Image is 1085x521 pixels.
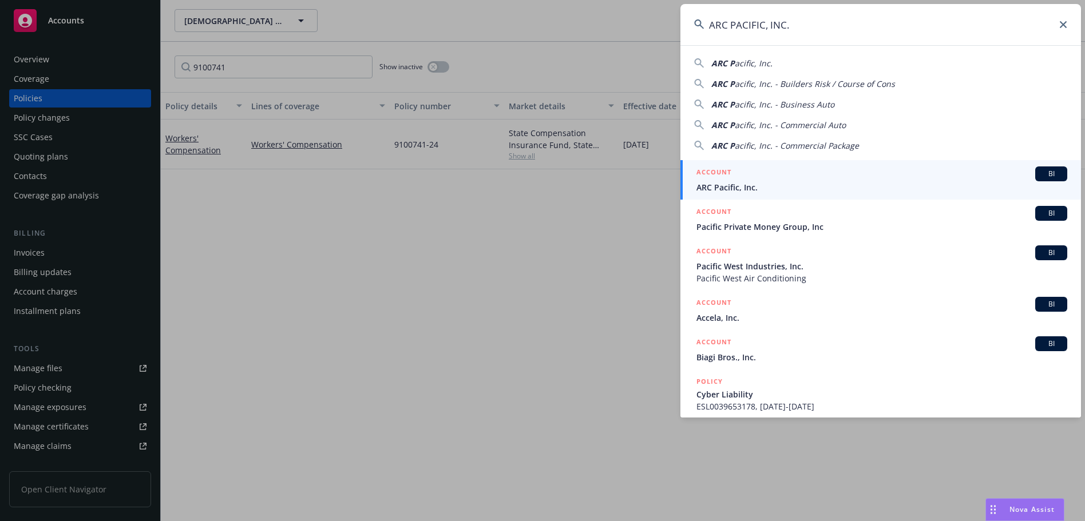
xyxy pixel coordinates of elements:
[711,120,735,130] span: ARC P
[696,221,1067,233] span: Pacific Private Money Group, Inc
[680,200,1081,239] a: ACCOUNTBIPacific Private Money Group, Inc
[696,351,1067,363] span: Biagi Bros., Inc.
[696,206,731,220] h5: ACCOUNT
[696,297,731,311] h5: ACCOUNT
[986,499,1000,520] div: Drag to move
[680,160,1081,200] a: ACCOUNTBIARC Pacific, Inc.
[711,78,735,89] span: ARC P
[696,260,1067,272] span: Pacific West Industries, Inc.
[735,140,859,151] span: acific, Inc. - Commercial Package
[696,388,1067,400] span: Cyber Liability
[696,312,1067,324] span: Accela, Inc.
[680,369,1081,419] a: POLICYCyber LiabilityESL0039653178, [DATE]-[DATE]
[696,336,731,350] h5: ACCOUNT
[1009,504,1055,514] span: Nova Assist
[735,58,773,69] span: acific, Inc.
[711,140,735,151] span: ARC P
[696,166,731,180] h5: ACCOUNT
[696,272,1067,284] span: Pacific West Air Conditioning
[1040,248,1063,258] span: BI
[711,99,735,110] span: ARC P
[696,181,1067,193] span: ARC Pacific, Inc.
[985,498,1064,521] button: Nova Assist
[735,99,834,110] span: acific, Inc. - Business Auto
[680,239,1081,291] a: ACCOUNTBIPacific West Industries, Inc.Pacific West Air Conditioning
[696,400,1067,412] span: ESL0039653178, [DATE]-[DATE]
[735,120,846,130] span: acific, Inc. - Commercial Auto
[680,330,1081,369] a: ACCOUNTBIBiagi Bros., Inc.
[1040,299,1063,309] span: BI
[735,78,895,89] span: acific, Inc. - Builders Risk / Course of Cons
[711,58,735,69] span: ARC P
[1040,339,1063,349] span: BI
[696,245,731,259] h5: ACCOUNT
[696,376,723,387] h5: POLICY
[680,291,1081,330] a: ACCOUNTBIAccela, Inc.
[1040,169,1063,179] span: BI
[1040,208,1063,218] span: BI
[680,4,1081,45] input: Search...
